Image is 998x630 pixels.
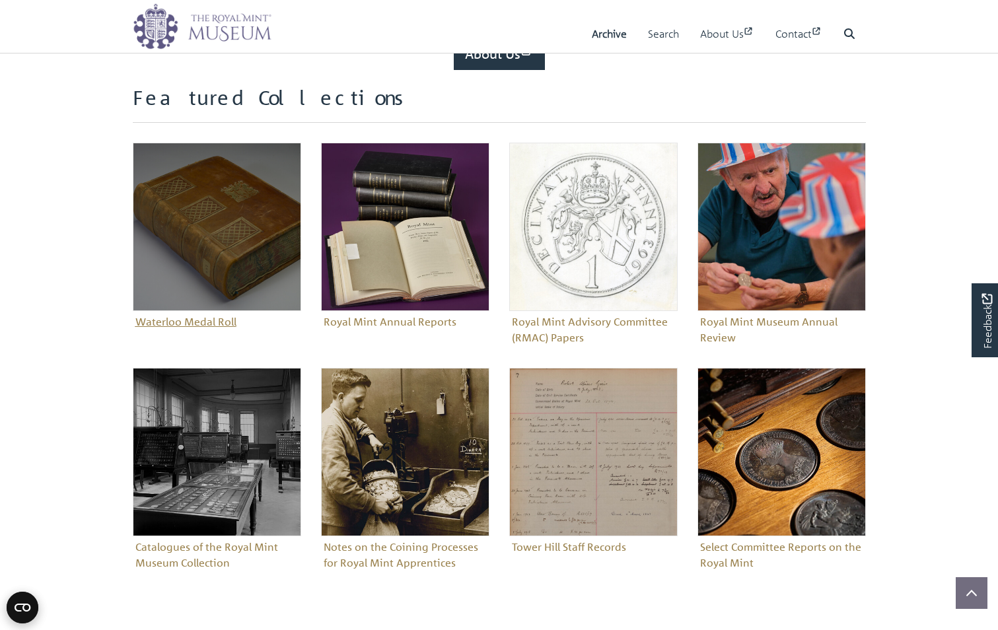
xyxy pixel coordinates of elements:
[123,143,311,368] div: Sub-collection
[700,15,754,53] a: About Us
[133,143,301,311] img: Waterloo Medal Roll
[688,143,876,368] div: Sub-collection
[454,38,545,70] a: About Us
[133,3,271,50] img: logo_wide.png
[321,368,489,536] img: Notes on the Coining Processes for Royal Mint Apprentices
[775,15,822,53] a: Contact
[499,143,688,368] div: Sub-collection
[133,86,866,593] section: Sub-collections
[321,143,489,332] a: Royal Mint Annual ReportsRoyal Mint Annual Reports
[509,368,678,536] img: Tower Hill Staff Records
[979,294,995,349] span: Feedback
[509,143,678,348] a: Royal Mint Advisory Committee (RMAC) PapersRoyal Mint Advisory Committee (RMAC) Papers
[972,283,998,357] a: Would you like to provide feedback?
[321,368,489,573] a: Notes on the Coining Processes for Royal Mint ApprenticesNotes on the Coining Processes for Royal...
[311,143,499,368] div: Sub-collection
[509,143,678,311] img: Royal Mint Advisory Committee (RMAC) Papers
[648,15,679,53] a: Search
[321,143,489,311] img: Royal Mint Annual Reports
[956,577,987,609] button: Scroll to top
[688,368,876,593] div: Sub-collection
[7,592,38,623] button: Open CMP widget
[133,86,866,123] h2: Featured Collections
[592,15,627,53] a: Archive
[133,368,301,573] a: Catalogues of the Royal Mint Museum CollectionCatalogues of the Royal Mint Museum Collection
[509,368,678,557] a: Tower Hill Staff RecordsTower Hill Staff Records
[123,368,311,593] div: Sub-collection
[133,368,301,536] img: Catalogues of the Royal Mint Museum Collection
[311,368,499,593] div: Sub-collection
[499,368,688,593] div: Sub-collection
[697,143,866,348] a: Royal Mint Museum Annual ReviewRoyal Mint Museum Annual Review
[697,368,866,536] img: Select Committee Reports on the Royal Mint
[133,143,301,332] a: Waterloo Medal RollWaterloo Medal Roll
[697,143,866,311] img: Royal Mint Museum Annual Review
[697,368,866,573] a: Select Committee Reports on the Royal MintSelect Committee Reports on the Royal Mint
